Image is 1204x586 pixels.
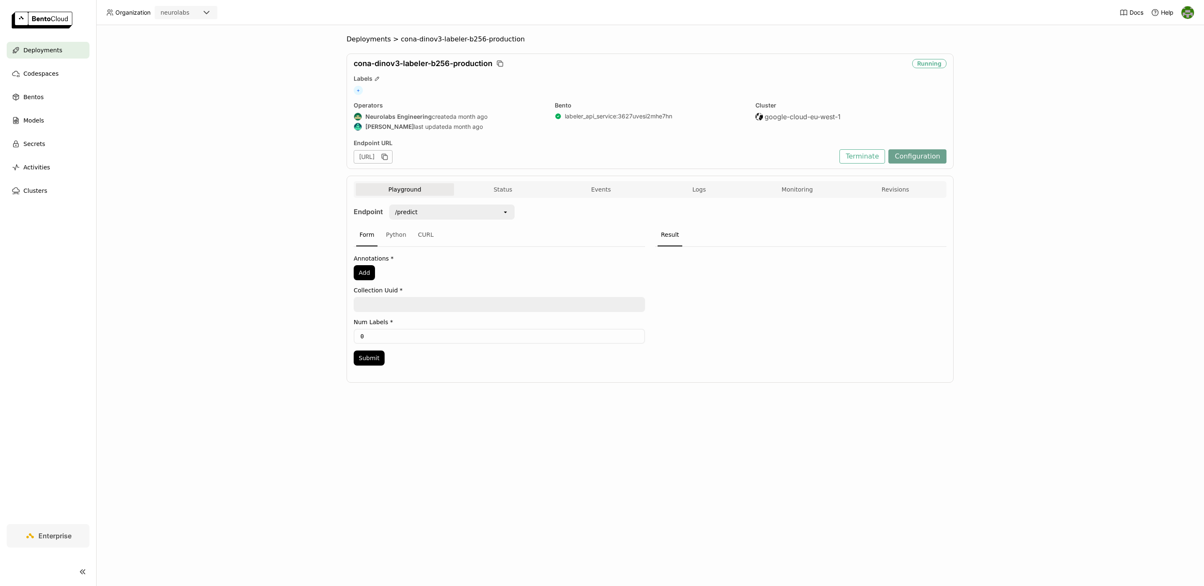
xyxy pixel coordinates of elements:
[354,75,946,82] div: Labels
[23,139,45,149] span: Secrets
[356,183,454,196] button: Playground
[748,183,847,196] button: Monitoring
[7,159,89,176] a: Activities
[115,9,150,16] span: Organization
[912,59,946,68] div: Running
[755,102,946,109] div: Cluster
[354,113,362,120] img: Neurolabs Engineering
[38,532,71,540] span: Enterprise
[23,115,44,125] span: Models
[354,86,363,95] span: +
[502,209,509,215] svg: open
[401,35,525,44] span: cona-dinov3-labeler-b256-production
[354,59,492,68] span: cona-dinov3-labeler-b256-production
[888,149,946,164] button: Configuration
[552,183,650,196] button: Events
[161,8,189,17] div: neurolabs
[839,149,885,164] button: Terminate
[391,35,401,44] span: >
[1161,9,1173,16] span: Help
[347,35,954,44] nav: Breadcrumbs navigation
[23,45,62,55] span: Deployments
[7,89,89,105] a: Bentos
[449,123,483,131] span: a month ago
[23,69,59,79] span: Codespaces
[692,186,706,193] span: Logs
[565,113,672,120] a: labeler_api_service:3627uvesi2mhe7hn
[190,9,191,17] input: Selected neurolabs.
[454,183,552,196] button: Status
[12,12,72,28] img: logo
[23,92,43,102] span: Bentos
[7,136,89,152] a: Secrets
[365,113,432,120] strong: Neurolabs Engineering
[356,224,378,246] div: Form
[354,319,645,325] label: Num Labels *
[23,186,47,196] span: Clusters
[354,287,645,294] label: Collection Uuid *
[354,351,385,366] button: Submit
[1181,6,1194,19] img: Toby Thomas
[1151,8,1173,17] div: Help
[415,224,437,246] div: CURL
[365,123,414,131] strong: [PERSON_NAME]
[383,224,410,246] div: Python
[658,224,682,246] div: Result
[354,207,383,216] strong: Endpoint
[354,113,545,121] div: created
[354,139,835,147] div: Endpoint URL
[395,208,418,216] div: /predict
[7,65,89,82] a: Codespaces
[846,183,944,196] button: Revisions
[354,102,545,109] div: Operators
[354,255,645,262] label: Annotations *
[7,42,89,59] a: Deployments
[354,123,362,131] img: Calin Cojocaru
[354,123,545,131] div: last updated
[7,182,89,199] a: Clusters
[453,113,487,120] span: a month ago
[354,265,375,280] button: Add
[765,113,841,121] span: google-cloud-eu-west-1
[555,102,746,109] div: Bento
[23,162,50,172] span: Activities
[347,35,391,44] span: Deployments
[1130,9,1143,16] span: Docs
[7,524,89,548] a: Enterprise
[354,150,393,164] div: [URL]
[1120,8,1143,17] a: Docs
[7,112,89,129] a: Models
